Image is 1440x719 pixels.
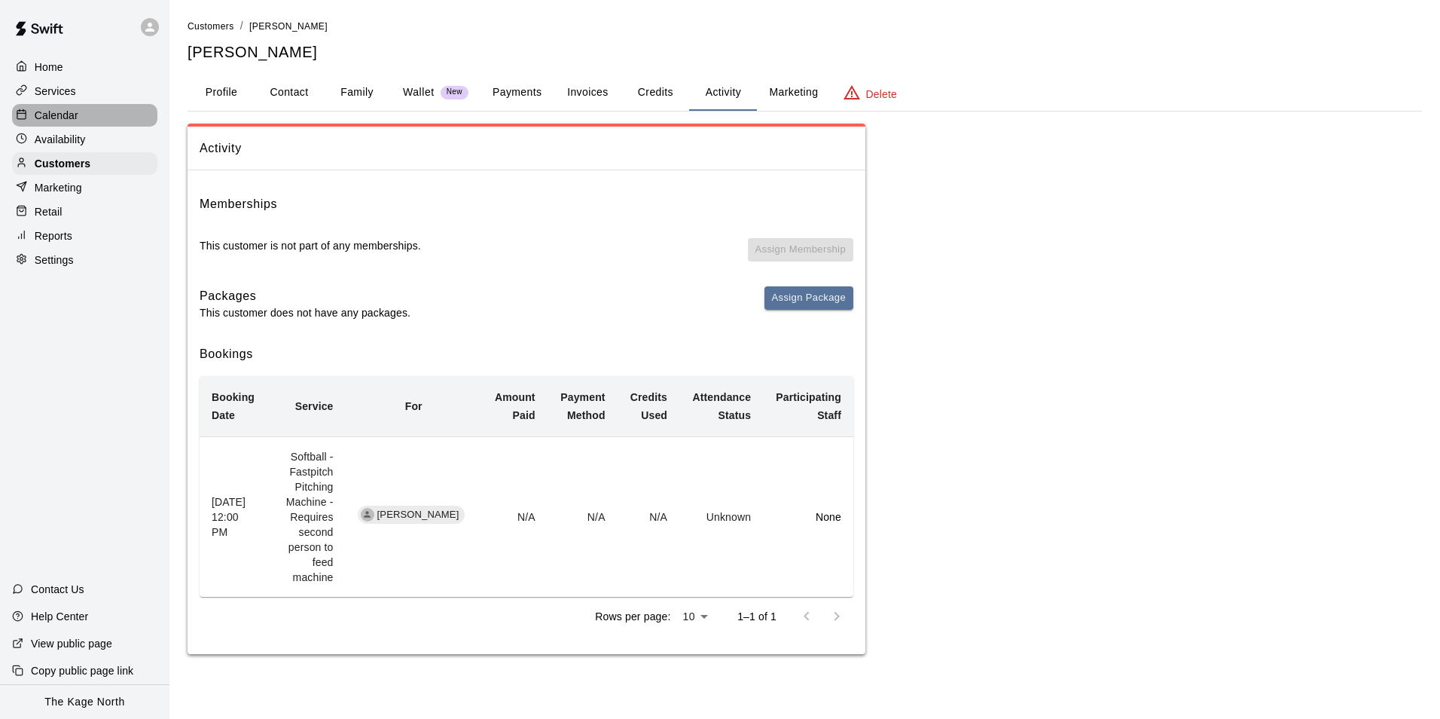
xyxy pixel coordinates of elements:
p: This customer is not part of any memberships. [200,238,421,253]
td: N/A [548,436,618,597]
a: Retail [12,200,157,223]
a: Calendar [12,104,157,127]
p: Rows per page: [595,609,670,624]
div: basic tabs example [188,75,1422,111]
button: Profile [188,75,255,111]
b: Participating Staff [776,391,841,421]
nav: breadcrumb [188,18,1422,35]
b: For [405,400,423,412]
a: Home [12,56,157,78]
p: View public page [31,636,112,651]
span: [PERSON_NAME] [371,508,465,522]
p: 1–1 of 1 [737,609,776,624]
b: Credits Used [630,391,667,421]
p: Customers [35,156,90,171]
p: Contact Us [31,582,84,597]
b: Booking Date [212,391,255,421]
span: [PERSON_NAME] [249,21,328,32]
a: Marketing [12,176,157,199]
p: Calendar [35,108,78,123]
p: Retail [35,204,63,219]
b: Amount Paid [495,391,535,421]
h6: Packages [200,286,410,306]
a: Customers [12,152,157,175]
div: 10 [676,606,713,628]
p: Copy public page link [31,663,133,678]
td: Softball - Fastpitch Pitching Machine - Requires second person to feed machine [268,436,346,597]
h6: Bookings [200,344,853,364]
p: Wallet [403,84,435,100]
p: None [775,509,841,525]
p: Marketing [35,180,82,195]
td: N/A [482,436,548,597]
p: Settings [35,252,74,268]
p: Delete [866,87,897,102]
a: Customers [188,20,234,32]
p: Availability [35,132,86,147]
p: The Kage North [44,694,125,710]
table: simple table [200,376,853,597]
p: Services [35,84,76,99]
button: Activity [689,75,757,111]
span: Customers [188,21,234,32]
button: Payments [481,75,554,111]
a: Availability [12,128,157,151]
span: Activity [200,139,853,158]
p: Help Center [31,609,88,624]
h6: Memberships [200,194,277,214]
button: Assign Package [764,286,853,310]
div: Hayden Pratt [361,508,374,522]
th: [DATE] 12:00 PM [200,436,268,597]
span: New [441,87,468,97]
td: Unknown [679,436,763,597]
b: Payment Method [560,391,605,421]
span: You don't have any memberships [748,238,853,274]
a: Reports [12,225,157,247]
a: Services [12,80,157,102]
td: N/A [618,436,679,597]
p: Reports [35,228,72,243]
li: / [240,18,243,34]
h5: [PERSON_NAME] [188,42,1422,63]
button: Contact [255,75,323,111]
b: Service [295,400,334,412]
button: Family [323,75,391,111]
p: This customer does not have any packages. [200,305,410,320]
p: Home [35,60,63,75]
button: Marketing [757,75,830,111]
b: Attendance Status [692,391,751,421]
button: Invoices [554,75,621,111]
a: Settings [12,249,157,271]
button: Credits [621,75,689,111]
